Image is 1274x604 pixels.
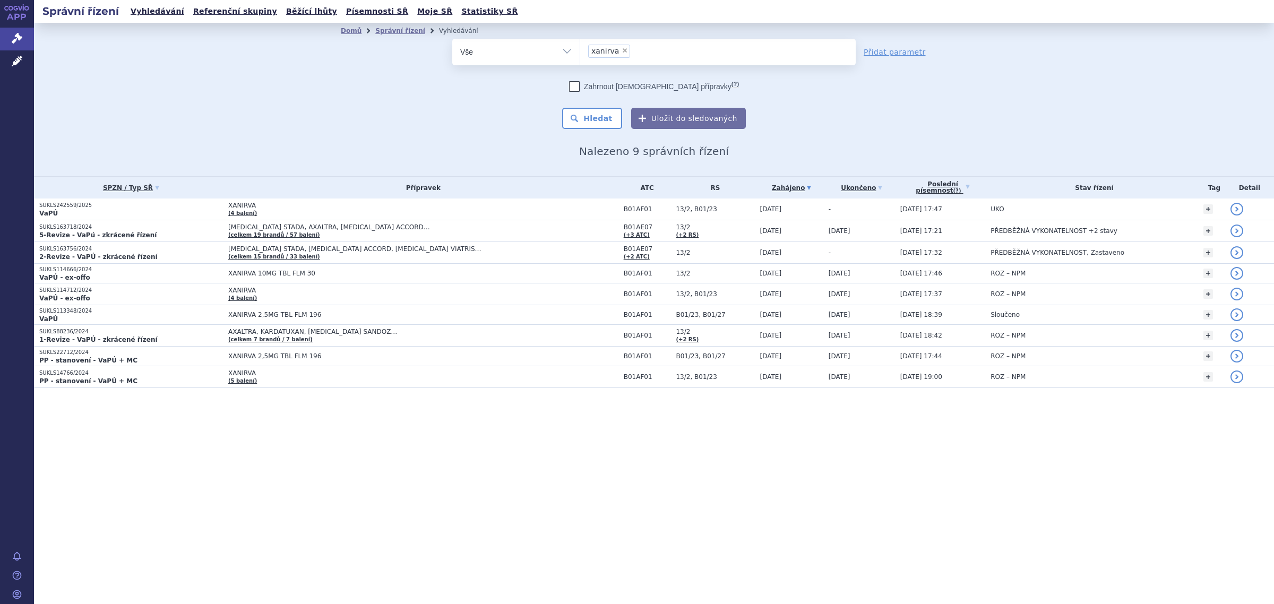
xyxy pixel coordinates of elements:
[228,202,494,209] span: XANIRVA
[676,232,699,238] a: (+2 RS)
[1203,351,1213,361] a: +
[343,4,411,19] a: Písemnosti SŘ
[900,290,942,298] span: [DATE] 17:37
[760,290,782,298] span: [DATE]
[829,205,831,213] span: -
[676,352,754,360] span: B01/23, B01/27
[34,4,127,19] h2: Správní řízení
[633,44,639,57] input: xanirva
[991,332,1026,339] span: ROZ – NPM
[39,377,137,385] strong: PP - stanovení - VaPÚ + MC
[676,290,754,298] span: 13/2, B01/23
[760,180,823,195] a: Zahájeno
[1230,308,1243,321] a: detail
[829,332,850,339] span: [DATE]
[439,23,492,39] li: Vyhledávání
[991,290,1026,298] span: ROZ – NPM
[228,328,494,335] span: AXALTRA, KARDATUXAN, [MEDICAL_DATA] SANDOZ…
[458,4,521,19] a: Statistiky SŘ
[39,210,58,217] strong: VaPÚ
[631,108,746,129] button: Uložit do sledovaných
[569,81,739,92] label: Zahrnout [DEMOGRAPHIC_DATA] přípravky
[39,202,223,209] p: SUKLS242559/2025
[39,328,223,335] p: SUKLS88236/2024
[760,270,782,277] span: [DATE]
[900,373,942,381] span: [DATE] 19:00
[900,311,942,318] span: [DATE] 18:39
[39,253,158,261] strong: 2-Revize - VaPÚ - zkrácené řízení
[624,373,671,381] span: B01AF01
[1230,350,1243,363] a: detail
[39,180,223,195] a: SPZN / Typ SŘ
[829,352,850,360] span: [DATE]
[624,332,671,339] span: B01AF01
[618,177,671,199] th: ATC
[991,352,1026,360] span: ROZ – NPM
[622,47,628,54] span: ×
[1225,177,1274,199] th: Detail
[676,249,754,256] span: 13/2
[991,227,1117,235] span: PŘEDBĚŽNÁ VYKONATELNOST +2 stavy
[39,315,58,323] strong: VaPÚ
[1230,203,1243,215] a: detail
[228,369,494,377] span: XANIRVA
[624,205,671,213] span: B01AF01
[985,177,1198,199] th: Stav řízení
[228,210,257,216] a: (4 balení)
[1203,331,1213,340] a: +
[624,290,671,298] span: B01AF01
[127,4,187,19] a: Vyhledávání
[624,245,671,253] span: B01AE07
[283,4,340,19] a: Běžící lhůty
[760,227,782,235] span: [DATE]
[228,352,494,360] span: XANIRVA 2,5MG TBL FLM 196
[670,177,754,199] th: RS
[864,47,926,57] a: Přidat parametr
[760,373,782,381] span: [DATE]
[900,270,942,277] span: [DATE] 17:46
[760,311,782,318] span: [DATE]
[228,245,494,253] span: [MEDICAL_DATA] STADA, [MEDICAL_DATA] ACCORD, [MEDICAL_DATA] VIATRIS…
[760,205,782,213] span: [DATE]
[1203,248,1213,257] a: +
[1230,246,1243,259] a: detail
[760,332,782,339] span: [DATE]
[39,336,158,343] strong: 1-Revize - VaPÚ - zkrácené řízení
[39,287,223,294] p: SUKLS114712/2024
[341,27,361,34] a: Domů
[991,373,1026,381] span: ROZ – NPM
[591,47,619,55] span: xanirva
[1230,267,1243,280] a: detail
[676,270,754,277] span: 13/2
[991,270,1026,277] span: ROZ – NPM
[228,378,257,384] a: (5 balení)
[731,81,739,88] abbr: (?)
[39,274,90,281] strong: VaPÚ - ex-offo
[1230,225,1243,237] a: detail
[39,245,223,253] p: SUKLS163756/2024
[579,145,729,158] span: Nalezeno 9 správních řízení
[829,311,850,318] span: [DATE]
[228,311,494,318] span: XANIRVA 2,5MG TBL FLM 196
[228,287,494,294] span: XANIRVA
[39,266,223,273] p: SUKLS114666/2024
[676,205,754,213] span: 13/2, B01/23
[624,270,671,277] span: B01AF01
[39,231,157,239] strong: 5-Revize - VaPú - zkrácené řízení
[624,311,671,318] span: B01AF01
[991,311,1020,318] span: Sloučeno
[1203,372,1213,382] a: +
[900,352,942,360] span: [DATE] 17:44
[829,227,850,235] span: [DATE]
[1203,204,1213,214] a: +
[1203,310,1213,320] a: +
[991,205,1004,213] span: UKO
[991,249,1124,256] span: PŘEDBĚŽNÁ VYKONATELNOST, Zastaveno
[39,223,223,231] p: SUKLS163718/2024
[228,223,494,231] span: [MEDICAL_DATA] STADA, AXALTRA, [MEDICAL_DATA] ACCORD…
[829,373,850,381] span: [DATE]
[1203,226,1213,236] a: +
[900,177,985,199] a: Poslednípísemnost(?)
[39,369,223,377] p: SUKLS14766/2024
[228,254,320,260] a: (celkem 15 brandů / 33 balení)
